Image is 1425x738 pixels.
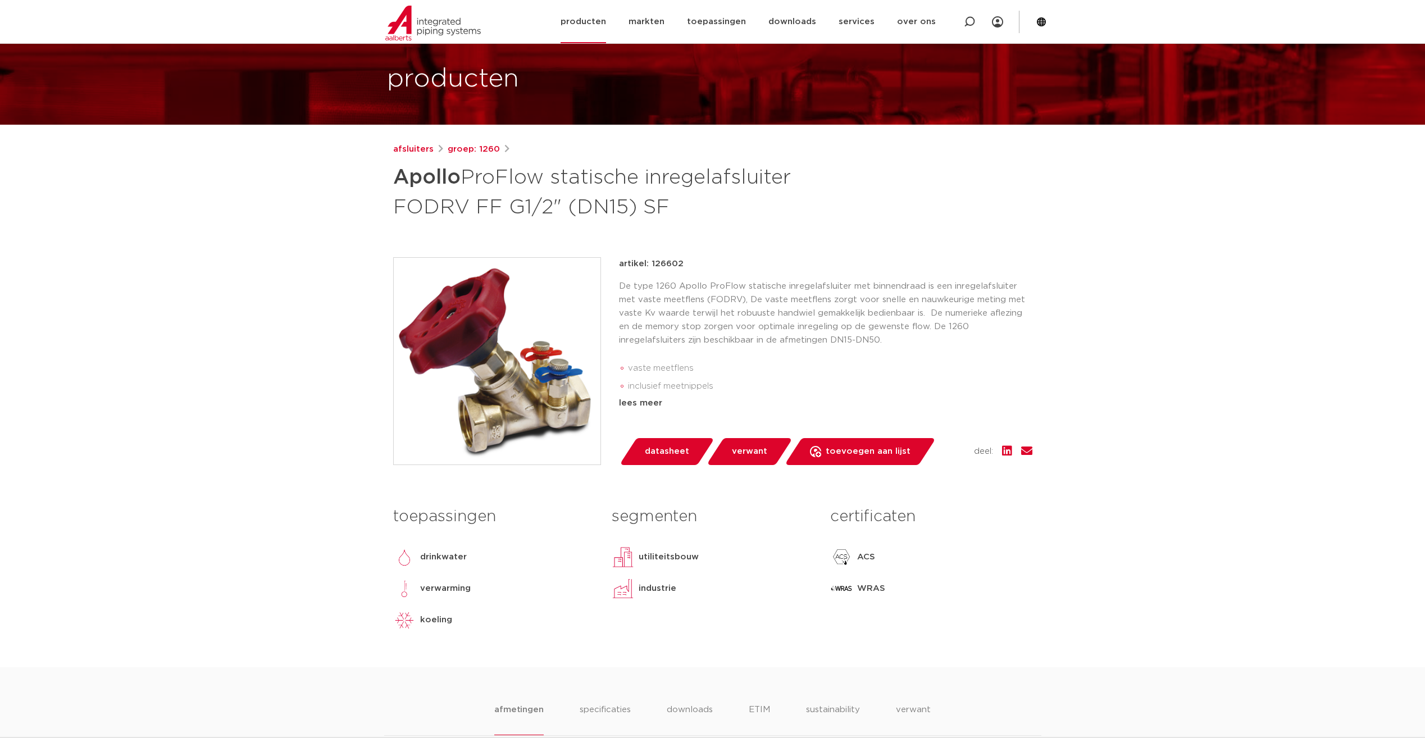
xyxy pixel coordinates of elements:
[612,577,634,600] img: industrie
[393,167,461,188] strong: Apollo
[896,703,931,735] li: verwant
[420,613,452,627] p: koeling
[826,443,910,461] span: toevoegen aan lijst
[974,445,993,458] span: deel:
[393,505,595,528] h3: toepassingen
[830,577,853,600] img: WRAS
[393,546,416,568] img: drinkwater
[448,143,500,156] a: groep: 1260
[580,703,631,735] li: specificaties
[645,443,689,461] span: datasheet
[420,582,471,595] p: verwarming
[749,703,770,735] li: ETIM
[619,280,1032,347] p: De type 1260 Apollo ProFlow statische inregelafsluiter met binnendraad is een inregelafsluiter me...
[612,546,634,568] img: utiliteitsbouw
[830,546,853,568] img: ACS
[706,438,793,465] a: verwant
[420,550,467,564] p: drinkwater
[732,443,767,461] span: verwant
[667,703,713,735] li: downloads
[612,505,813,528] h3: segmenten
[393,143,434,156] a: afsluiters
[393,161,815,221] h1: ProFlow statische inregelafsluiter FODRV FF G1/2" (DN15) SF
[619,397,1032,410] div: lees meer
[393,609,416,631] img: koeling
[628,359,1032,377] li: vaste meetflens
[830,505,1032,528] h3: certificaten
[393,577,416,600] img: verwarming
[628,377,1032,395] li: inclusief meetnippels
[806,703,860,735] li: sustainability
[387,61,519,97] h1: producten
[619,257,684,271] p: artikel: 126602
[857,582,885,595] p: WRAS
[394,258,600,464] img: Product Image for Apollo ProFlow statische inregelafsluiter FODRV FF G1/2" (DN15) SF
[639,550,699,564] p: utiliteitsbouw
[619,438,714,465] a: datasheet
[857,550,875,564] p: ACS
[639,582,676,595] p: industrie
[494,703,543,735] li: afmetingen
